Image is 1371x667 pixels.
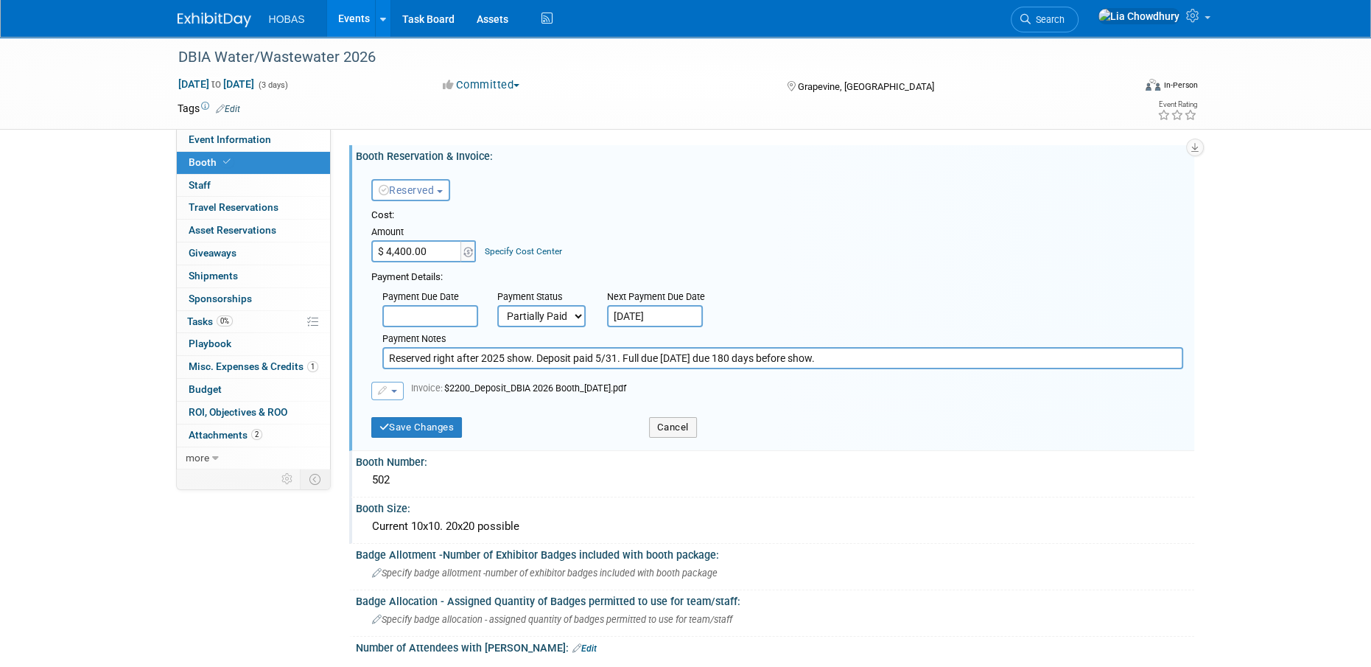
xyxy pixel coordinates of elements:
[173,44,1111,71] div: DBIA Water/Wastewater 2026
[275,469,301,489] td: Personalize Event Tab Strip
[1098,8,1180,24] img: Lia Chowdhury
[177,356,330,378] a: Misc. Expenses & Credits1
[178,77,255,91] span: [DATE] [DATE]
[177,220,330,242] a: Asset Reservations
[371,267,1183,284] div: Payment Details:
[217,315,233,326] span: 0%
[356,451,1194,469] div: Booth Number:
[189,156,234,168] span: Booth
[356,590,1194,609] div: Badge Allocation - Assigned Quantity of Badges permitted to use for team/staff:
[177,447,330,469] a: more
[300,469,330,489] td: Toggle Event Tabs
[356,637,1194,656] div: Number of Attendees with [PERSON_NAME]:
[379,184,435,196] span: Reserved
[189,383,222,395] span: Budget
[189,429,262,441] span: Attachments
[177,175,330,197] a: Staff
[497,290,596,305] div: Payment Status
[177,288,330,310] a: Sponsorships
[189,360,318,372] span: Misc. Expenses & Credits
[189,201,278,213] span: Travel Reservations
[177,197,330,219] a: Travel Reservations
[269,13,305,25] span: HOBAS
[177,129,330,151] a: Event Information
[1011,7,1079,32] a: Search
[371,226,478,240] div: Amount
[367,469,1183,492] div: 502
[438,77,525,93] button: Committed
[485,246,562,256] a: Specify Cost Center
[189,247,236,259] span: Giveaways
[1046,77,1198,99] div: Event Format
[1146,79,1160,91] img: Format-Inperson.png
[356,497,1194,516] div: Booth Size:
[356,544,1194,562] div: Badge Allotment -Number of Exhibitor Badges included with booth package:
[189,133,271,145] span: Event Information
[177,265,330,287] a: Shipments
[177,311,330,333] a: Tasks0%
[382,290,475,305] div: Payment Due Date
[178,101,240,116] td: Tags
[189,270,238,282] span: Shipments
[177,242,330,265] a: Giveaways
[1163,80,1197,91] div: In-Person
[372,568,718,579] span: Specify badge allotment -number of exhibitor badges included with booth package
[572,643,597,654] a: Edit
[186,452,209,464] span: more
[371,179,450,201] button: Reserved
[371,209,1183,223] div: Cost:
[189,179,211,191] span: Staff
[209,78,223,90] span: to
[216,104,240,114] a: Edit
[607,290,713,305] div: Next Payment Due Date
[177,152,330,174] a: Booth
[371,417,463,438] button: Save Changes
[307,361,318,372] span: 1
[382,332,1183,347] div: Payment Notes
[189,224,276,236] span: Asset Reservations
[177,379,330,401] a: Budget
[356,145,1194,164] div: Booth Reservation & Invoice:
[798,81,934,92] span: Grapevine, [GEOGRAPHIC_DATA]
[177,333,330,355] a: Playbook
[1031,14,1065,25] span: Search
[177,425,330,447] a: Attachments2
[1157,101,1196,108] div: Event Rating
[257,80,288,90] span: (3 days)
[189,338,231,349] span: Playbook
[367,515,1183,538] div: Current 10x10. 20x20 possible
[411,383,626,394] span: $2200_Deposit_DBIA 2026 Booth_[DATE].pdf
[251,429,262,440] span: 2
[372,614,732,625] span: Specify badge allocation - assigned quantity of badges permitted to use for team/staff
[649,417,697,438] button: Cancel
[189,406,287,418] span: ROI, Objectives & ROO
[187,315,233,327] span: Tasks
[223,158,231,166] i: Booth reservation complete
[177,402,330,424] a: ROI, Objectives & ROO
[178,13,251,27] img: ExhibitDay
[411,383,444,394] span: Invoice:
[189,293,252,304] span: Sponsorships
